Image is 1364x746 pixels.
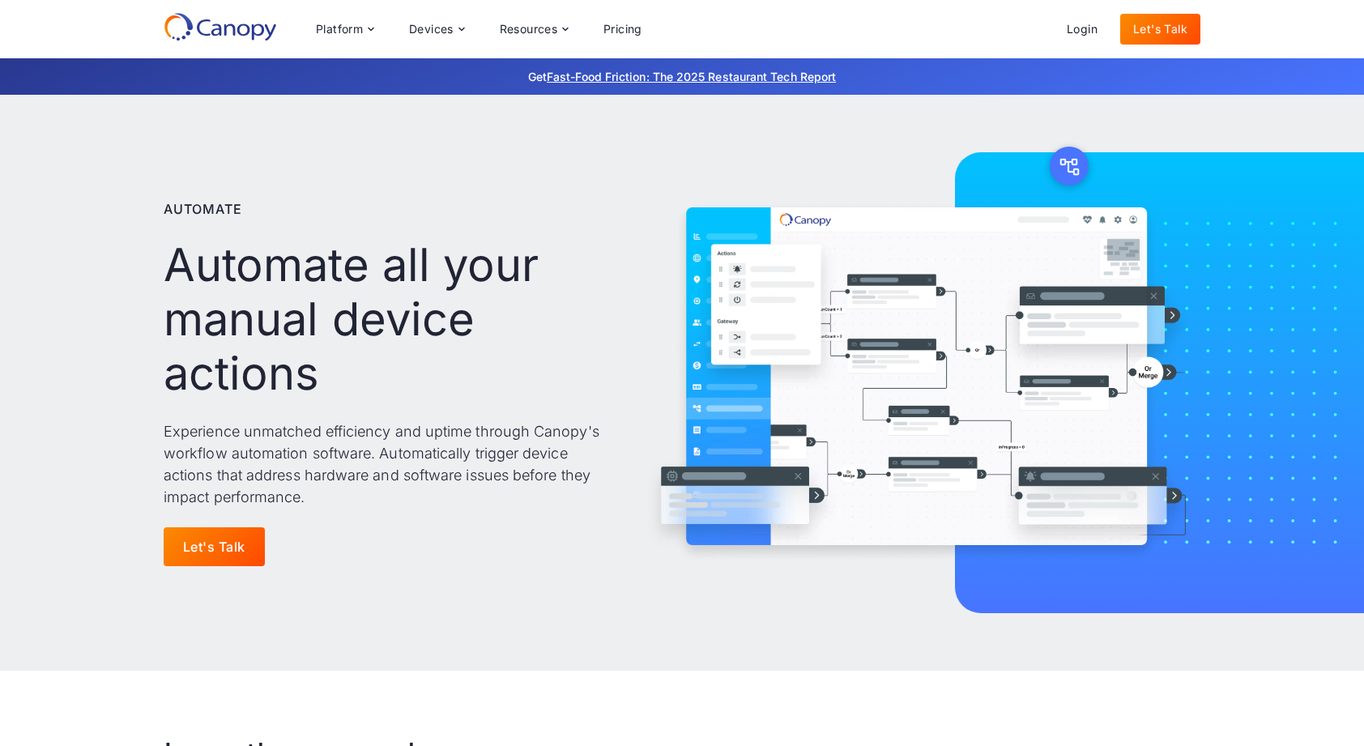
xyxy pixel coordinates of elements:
[547,70,836,83] a: Fast-Food Friction: The 2025 Restaurant Tech Report
[487,13,581,45] div: Resources
[164,420,610,508] p: Experience unmatched efficiency and uptime through Canopy's workflow automation software. Automat...
[1120,14,1200,45] a: Let's Talk
[164,527,265,566] a: Let's Talk
[500,23,558,35] div: Resources
[303,13,386,45] div: Platform
[316,23,363,35] div: Platform
[1054,14,1110,45] a: Login
[590,14,655,45] a: Pricing
[285,68,1079,85] p: Get
[409,23,454,35] div: Devices
[164,199,241,219] p: Automate
[164,238,610,402] h1: Automate all your manual device actions
[396,13,477,45] div: Devices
